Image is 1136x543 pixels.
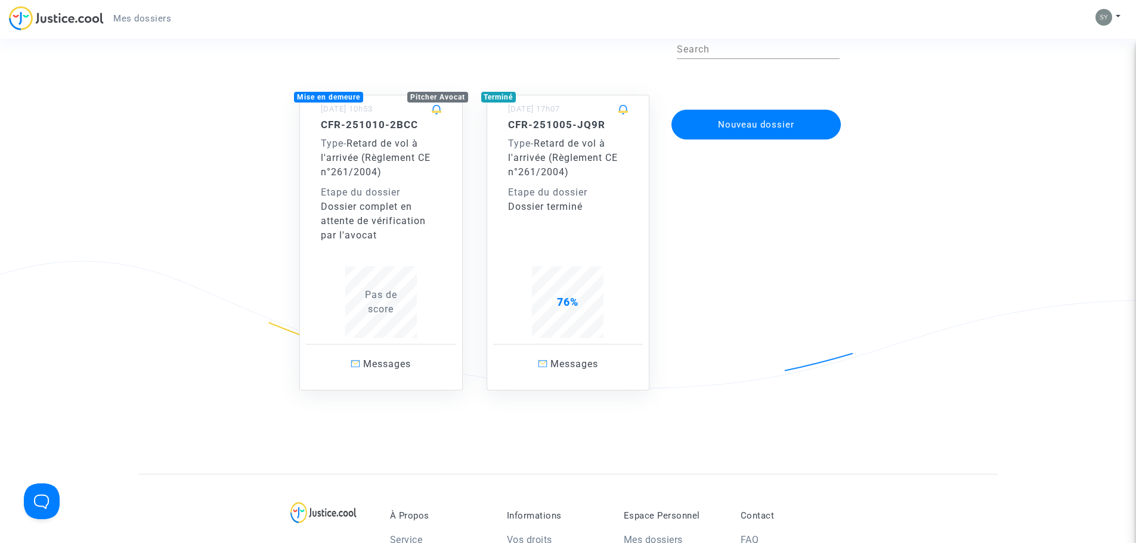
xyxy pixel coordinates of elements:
p: Informations [507,510,606,521]
a: Nouveau dossier [670,102,842,113]
p: À Propos [390,510,489,521]
a: Mise en demeurePitcher Avocat[DATE] 10h53CFR-251010-2BCCType-Retard de vol à l'arrivée (Règlement... [287,71,475,390]
span: Messages [550,358,598,370]
span: Retard de vol à l'arrivée (Règlement CE n°261/2004) [321,138,431,178]
span: Messages [363,358,411,370]
img: 9b87aeff11aa88bedf444db7ddeacc22 [1095,9,1112,26]
div: Mise en demeure [294,92,363,103]
button: Nouveau dossier [671,110,841,139]
iframe: Help Scout Beacon - Open [24,483,60,519]
a: Mes dossiers [104,10,181,27]
a: Messages [306,344,456,384]
div: Etape du dossier [321,185,441,200]
span: - [508,138,534,149]
div: Terminé [481,92,516,103]
span: Retard de vol à l'arrivée (Règlement CE n°261/2004) [508,138,618,178]
small: [DATE] 17h07 [508,104,560,113]
img: logo-lg.svg [290,502,357,523]
div: Dossier terminé [508,200,629,214]
div: Etape du dossier [508,185,629,200]
small: [DATE] 10h53 [321,104,373,113]
a: Messages [493,344,643,384]
span: Type [321,138,343,149]
p: Contact [741,510,840,521]
p: Espace Personnel [624,510,723,521]
span: Pas de score [365,289,397,315]
a: Terminé[DATE] 17h07CFR-251005-JQ9RType-Retard de vol à l'arrivée (Règlement CE n°261/2004)Etape d... [475,71,662,390]
span: Mes dossiers [113,13,171,24]
div: Pitcher Avocat [407,92,468,103]
span: 76% [557,296,578,308]
h5: CFR-251010-2BCC [321,119,441,131]
span: Type [508,138,531,149]
h5: CFR-251005-JQ9R [508,119,629,131]
img: jc-logo.svg [9,6,104,30]
span: - [321,138,346,149]
div: Dossier complet en attente de vérification par l'avocat [321,200,441,243]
